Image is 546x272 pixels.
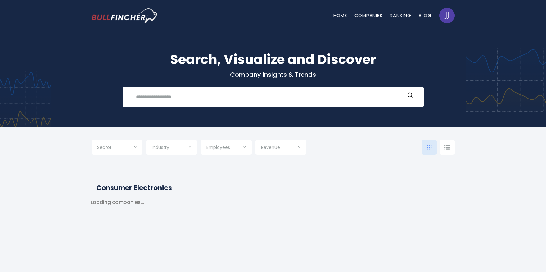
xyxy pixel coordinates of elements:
[419,12,432,19] a: Blog
[206,142,246,154] input: Selection
[92,50,455,69] h1: Search, Visualize and Discover
[427,145,432,150] img: icon-comp-grid.svg
[261,142,301,154] input: Selection
[97,145,111,150] span: Sector
[406,92,414,100] button: Search
[92,8,158,23] a: Go to homepage
[96,183,450,193] h2: Consumer Electronics
[354,12,383,19] a: Companies
[390,12,411,19] a: Ranking
[97,142,137,154] input: Selection
[152,142,192,154] input: Selection
[261,145,280,150] span: Revenue
[92,71,455,79] p: Company Insights & Trends
[333,12,347,19] a: Home
[444,145,450,150] img: icon-comp-list-view.svg
[152,145,169,150] span: Industry
[206,145,230,150] span: Employees
[92,8,158,23] img: bullfincher logo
